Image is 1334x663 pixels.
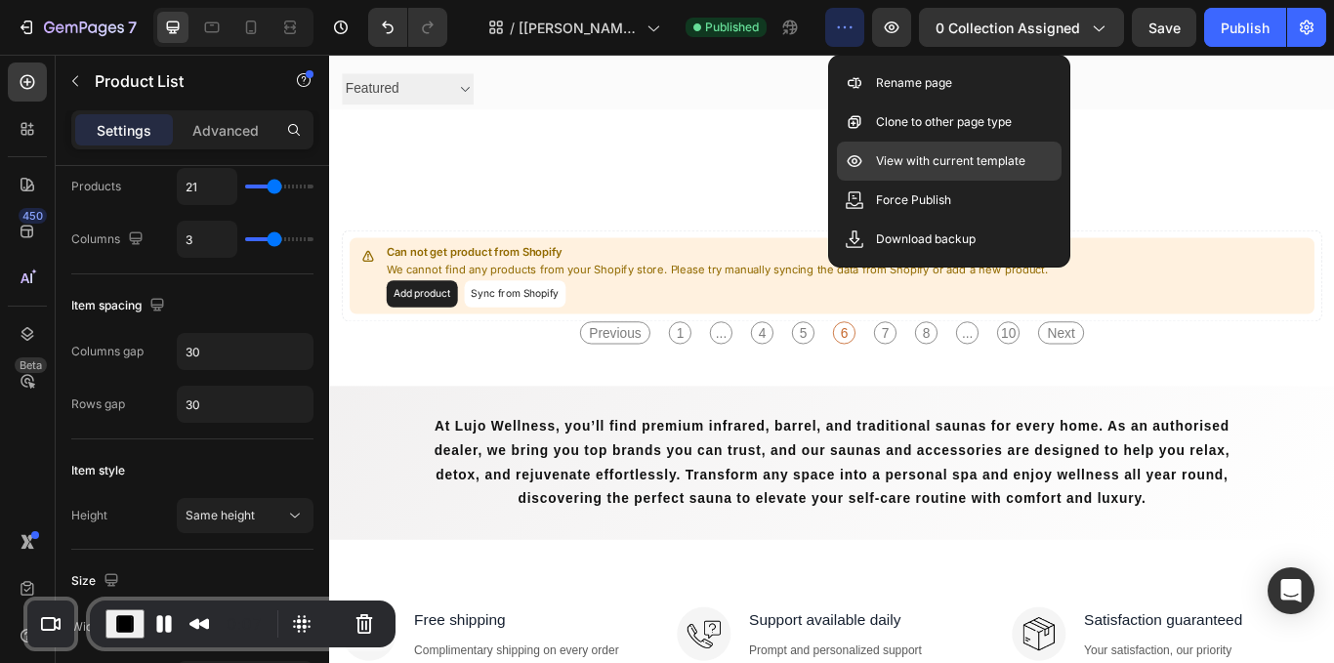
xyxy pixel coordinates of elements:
[876,151,1025,171] p: View with current template
[329,55,1334,663] iframe: Design area
[97,120,151,141] p: Settings
[178,387,313,422] input: Auto
[778,311,805,338] span: 10
[510,18,515,38] span: /
[491,311,518,338] span: 4
[368,8,447,47] div: Undo/Redo
[178,334,313,369] input: Auto
[705,19,759,36] span: Published
[443,311,470,338] span: ...
[396,311,422,338] span: 1
[876,73,952,93] p: Rename page
[71,568,123,595] div: Size
[8,8,146,47] button: 7
[192,120,259,141] p: Advanced
[177,498,313,533] button: Same height
[19,208,47,224] div: 450
[876,229,976,249] p: Download backup
[186,508,255,522] span: Same height
[826,311,880,338] span: Next
[919,8,1124,47] button: 0 collection assigned
[1221,18,1270,38] div: Publish
[122,425,1050,525] strong: At Lujo Wellness, you’ll find premium infrared, barrel, and traditional saunas for every home. As...
[15,357,47,373] div: Beta
[71,293,169,319] div: Item spacing
[635,311,661,338] span: 7
[876,112,1012,132] p: Clone to other page type
[71,178,121,195] div: Products
[936,18,1080,38] span: 0 collection assigned
[519,18,639,38] span: [[PERSON_NAME]] FINAL Collection Page - [DATE] 00:39:29
[128,16,137,39] p: 7
[95,69,261,93] p: Product List
[71,343,144,360] div: Columns gap
[1204,8,1286,47] button: Publish
[539,311,565,338] span: 5
[178,222,236,257] input: Auto
[876,190,951,210] p: Force Publish
[71,462,125,479] div: Item style
[178,169,236,204] input: Auto
[1268,567,1314,614] div: Open Intercom Messenger
[587,311,613,338] span: 6
[730,311,757,338] span: ...
[71,395,125,413] div: Rows gap
[683,311,709,338] span: 8
[1148,20,1181,36] span: Save
[71,227,147,253] div: Columns
[71,507,107,524] div: Height
[1132,8,1196,47] button: Save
